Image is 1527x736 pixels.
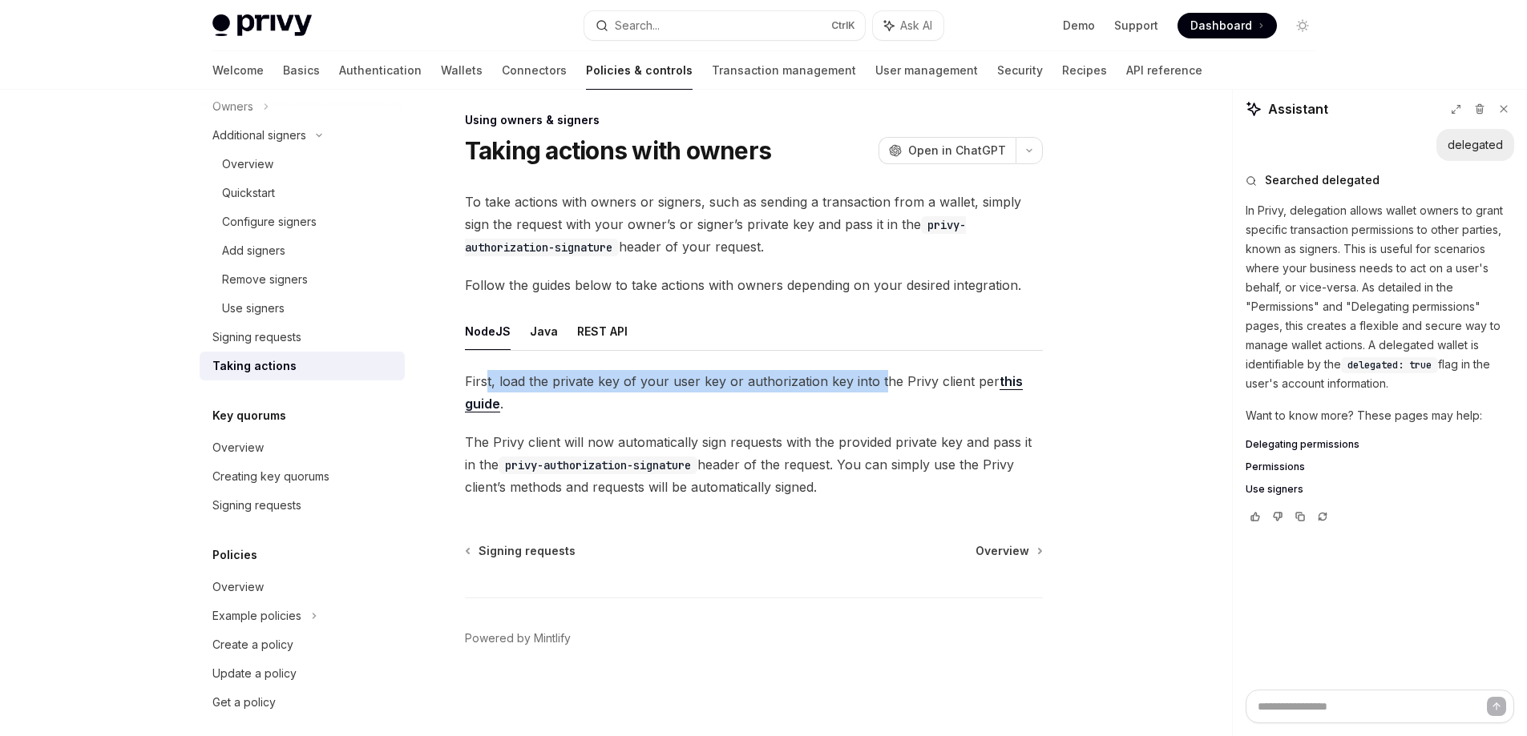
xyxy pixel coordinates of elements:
[222,155,273,174] div: Overview
[212,545,257,565] h5: Policies
[997,51,1043,90] a: Security
[212,467,329,486] div: Creating key quorums
[1448,137,1503,153] div: delegated
[1290,13,1315,38] button: Toggle dark mode
[212,406,286,425] h5: Key quorums
[1178,13,1277,38] a: Dashboard
[908,143,1006,159] span: Open in ChatGPT
[873,11,943,40] button: Ask AI
[200,462,405,491] a: Creating key quorums
[1190,18,1252,34] span: Dashboard
[212,577,264,597] div: Overview
[1246,406,1514,425] p: Want to know more? These pages may help:
[1246,172,1514,188] button: Searched delegated
[1062,51,1107,90] a: Recipes
[465,136,772,165] h1: Taking actions with owners
[441,51,483,90] a: Wallets
[467,543,576,559] a: Signing requests
[212,328,301,347] div: Signing requests
[976,543,1041,559] a: Overview
[465,191,1043,258] span: To take actions with owners or signers, such as sending a transaction from a wallet, simply sign ...
[976,543,1029,559] span: Overview
[465,431,1043,498] span: The Privy client will now automatically sign requests with the provided private key and pass it i...
[1126,51,1202,90] a: API reference
[200,150,405,179] a: Overview
[900,18,932,34] span: Ask AI
[212,664,297,683] div: Update a policy
[530,312,558,350] button: Java
[222,299,285,318] div: Use signers
[1246,483,1303,496] span: Use signers
[1114,18,1158,34] a: Support
[499,456,697,474] code: privy-authorization-signature
[615,16,660,35] div: Search...
[339,51,422,90] a: Authentication
[712,51,856,90] a: Transaction management
[577,312,628,350] button: REST API
[200,688,405,717] a: Get a policy
[1246,201,1514,393] p: In Privy, delegation allows wallet owners to grant specific transaction permissions to other part...
[283,51,320,90] a: Basics
[1246,438,1359,451] span: Delegating permissions
[586,51,693,90] a: Policies & controls
[212,635,293,654] div: Create a policy
[222,212,317,231] div: Configure signers
[1265,172,1380,188] span: Searched delegated
[502,51,567,90] a: Connectors
[222,270,308,289] div: Remove signers
[465,312,511,350] button: NodeJS
[222,241,285,260] div: Add signers
[212,496,301,515] div: Signing requests
[1063,18,1095,34] a: Demo
[465,112,1043,128] div: Using owners & signers
[879,137,1016,164] button: Open in ChatGPT
[479,543,576,559] span: Signing requests
[200,573,405,601] a: Overview
[200,179,405,207] a: Quickstart
[222,183,275,203] div: Quickstart
[212,14,312,37] img: light logo
[200,352,405,380] a: Taking actions
[200,630,405,659] a: Create a policy
[831,19,855,32] span: Ctrl K
[200,265,405,294] a: Remove signers
[1246,438,1514,451] a: Delegating permissions
[200,433,405,462] a: Overview
[584,11,865,40] button: Search...CtrlK
[212,356,297,376] div: Taking actions
[465,274,1043,296] span: Follow the guides below to take actions with owners depending on your desired integration.
[465,370,1043,415] span: First, load the private key of your user key or authorization key into the Privy client per .
[212,438,264,457] div: Overview
[212,693,276,712] div: Get a policy
[1268,99,1328,119] span: Assistant
[1347,359,1432,372] span: delegated: true
[200,491,405,520] a: Signing requests
[1246,461,1514,473] a: Permissions
[1246,461,1305,473] span: Permissions
[212,51,264,90] a: Welcome
[1487,697,1506,716] button: Send message
[875,51,978,90] a: User management
[200,294,405,323] a: Use signers
[200,323,405,352] a: Signing requests
[465,630,571,646] a: Powered by Mintlify
[212,126,306,145] div: Additional signers
[200,659,405,688] a: Update a policy
[212,606,301,625] div: Example policies
[200,236,405,265] a: Add signers
[200,207,405,236] a: Configure signers
[1246,483,1514,496] a: Use signers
